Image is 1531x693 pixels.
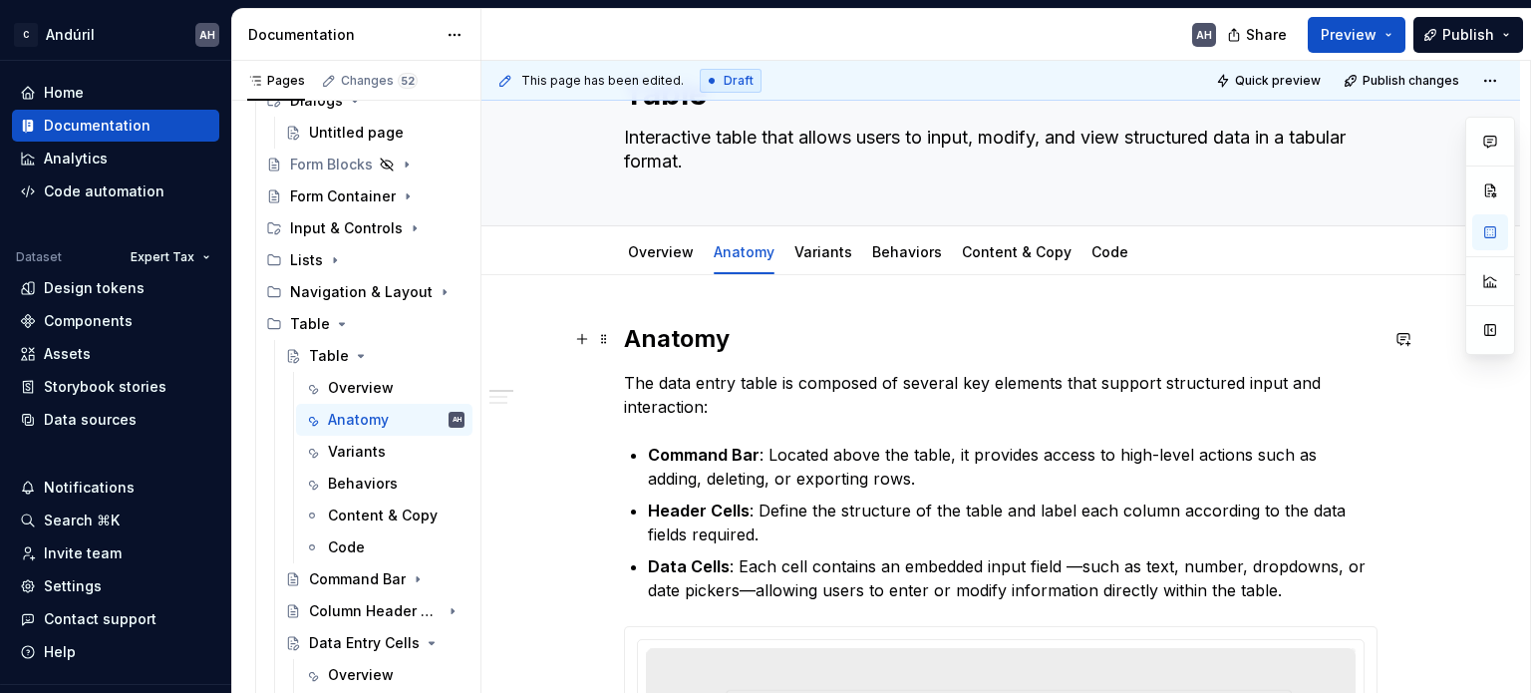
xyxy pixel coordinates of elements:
[12,570,219,602] a: Settings
[296,500,472,531] a: Content & Copy
[277,595,472,627] a: Column Header Cells
[786,230,860,272] div: Variants
[624,323,1378,355] h2: Anatomy
[12,305,219,337] a: Components
[398,73,418,89] span: 52
[648,443,1378,491] p: : Located above the table, it provides access to high-level actions such as adding, deleting, or ...
[1246,25,1287,45] span: Share
[328,442,386,462] div: Variants
[620,122,1374,177] textarea: Interactive table that allows users to input, modify, and view structured data in a tabular format.
[12,404,219,436] a: Data sources
[290,186,396,206] div: Form Container
[290,91,343,111] div: Dialogs
[12,636,219,668] button: Help
[258,276,472,308] div: Navigation & Layout
[341,73,418,89] div: Changes
[962,243,1072,260] a: Content & Copy
[12,175,219,207] a: Code automation
[44,116,151,136] div: Documentation
[290,218,403,238] div: Input & Controls
[1196,27,1212,43] div: AH
[44,543,122,563] div: Invite team
[44,181,164,201] div: Code automation
[648,554,1378,602] p: : Each cell contains an embedded input field —such as text, number, dropdowns, or date pickers—al...
[247,73,305,89] div: Pages
[12,537,219,569] a: Invite team
[12,371,219,403] a: Storybook stories
[309,569,406,589] div: Command Bar
[328,410,389,430] div: Anatomy
[620,230,702,272] div: Overview
[12,272,219,304] a: Design tokens
[44,642,76,662] div: Help
[44,609,156,629] div: Contact support
[648,501,750,520] strong: Header Cells
[44,377,166,397] div: Storybook stories
[12,472,219,504] button: Notifications
[628,243,694,260] a: Overview
[44,311,133,331] div: Components
[1091,243,1128,260] a: Code
[872,243,942,260] a: Behaviors
[1210,67,1330,95] button: Quick preview
[296,436,472,468] a: Variants
[258,85,472,117] div: Dialogs
[1442,25,1494,45] span: Publish
[277,340,472,372] a: Table
[44,149,108,169] div: Analytics
[328,537,365,557] div: Code
[12,110,219,142] a: Documentation
[296,468,472,500] a: Behaviors
[724,73,754,89] span: Draft
[16,249,62,265] div: Dataset
[290,155,373,174] div: Form Blocks
[12,338,219,370] a: Assets
[290,282,433,302] div: Navigation & Layout
[277,117,472,149] a: Untitled page
[1363,73,1459,89] span: Publish changes
[290,250,323,270] div: Lists
[44,576,102,596] div: Settings
[199,27,215,43] div: AH
[248,25,437,45] div: Documentation
[296,404,472,436] a: AnatomyAH
[864,230,950,272] div: Behaviors
[44,278,145,298] div: Design tokens
[12,77,219,109] a: Home
[258,149,472,180] a: Form Blocks
[1338,67,1468,95] button: Publish changes
[12,505,219,536] button: Search ⌘K
[258,212,472,244] div: Input & Controls
[624,371,1378,419] p: The data entry table is composed of several key elements that support structured input and intera...
[648,499,1378,546] p: : Define the structure of the table and label each column according to the data fields required.
[4,13,227,56] button: CAndúrilAH
[794,243,852,260] a: Variants
[296,372,472,404] a: Overview
[12,143,219,174] a: Analytics
[258,308,472,340] div: Table
[1413,17,1523,53] button: Publish
[258,244,472,276] div: Lists
[954,230,1079,272] div: Content & Copy
[258,180,472,212] a: Form Container
[309,346,349,366] div: Table
[714,243,774,260] a: Anatomy
[296,531,472,563] a: Code
[648,445,760,465] strong: Command Bar
[44,511,120,530] div: Search ⌘K
[309,601,441,621] div: Column Header Cells
[309,633,420,653] div: Data Entry Cells
[328,474,398,494] div: Behaviors
[1217,17,1300,53] button: Share
[296,659,472,691] a: Overview
[706,230,782,272] div: Anatomy
[328,665,394,685] div: Overview
[328,378,394,398] div: Overview
[1235,73,1321,89] span: Quick preview
[277,563,472,595] a: Command Bar
[44,478,135,498] div: Notifications
[46,25,95,45] div: Andúril
[44,410,137,430] div: Data sources
[277,627,472,659] a: Data Entry Cells
[122,243,219,271] button: Expert Tax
